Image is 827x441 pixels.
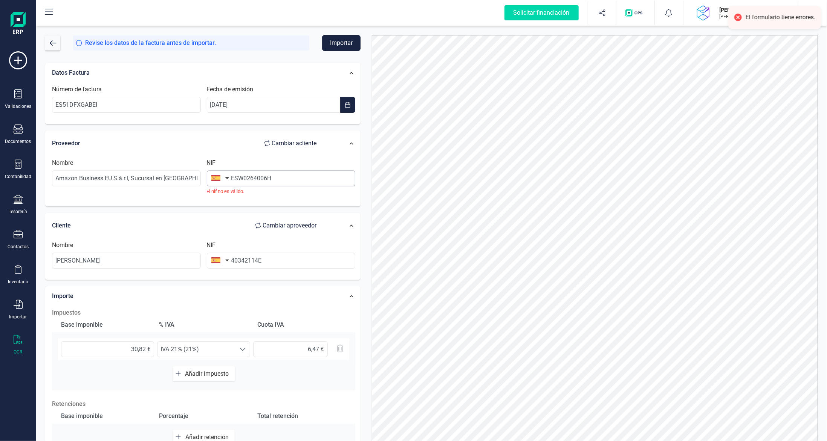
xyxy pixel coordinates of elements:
[248,218,324,233] button: Cambiar aproveedor
[692,1,789,25] button: DA[PERSON_NAME][PERSON_NAME]
[9,209,28,215] div: Tesorería
[746,14,815,22] div: El formulario tiene errores.
[257,136,324,151] button: Cambiar acliente
[207,158,216,167] label: NIF
[207,188,356,195] small: El nif no es válido.
[14,349,23,355] div: OCR
[185,370,232,377] span: Añadir impuesto
[52,158,73,167] label: Nombre
[58,317,153,332] div: Base imponible
[720,14,780,20] p: [PERSON_NAME]
[495,1,588,25] button: Solicitar financiación
[52,400,355,409] p: Retenciones
[52,308,355,317] h2: Impuestos
[272,139,317,148] span: Cambiar a cliente
[322,35,361,51] button: Importar
[621,1,650,25] button: Logo de OPS
[504,5,579,20] div: Solicitar financiación
[720,6,780,14] p: [PERSON_NAME]
[254,317,349,332] div: Cuota IVA
[625,9,645,17] img: Logo de OPS
[173,366,235,381] button: Añadir impuesto
[207,241,216,250] label: NIF
[207,85,254,94] label: Fecha de emisión
[8,279,28,285] div: Inventario
[253,341,328,357] input: 0,00 €
[157,342,235,357] span: IVA 21% (21%)
[52,292,73,300] span: Importe
[52,241,73,250] label: Nombre
[9,314,27,320] div: Importar
[185,433,232,441] span: Añadir retención
[52,136,324,151] div: Proveedor
[85,38,216,48] span: Revise los datos de la factura antes de importar.
[156,317,251,332] div: % IVA
[5,138,31,144] div: Documentos
[11,12,26,36] img: Logo Finanedi
[5,103,31,109] div: Validaciones
[5,174,31,180] div: Contabilidad
[48,65,328,81] div: Datos Factura
[254,409,349,424] div: Total retención
[58,409,153,424] div: Base imponible
[52,85,102,94] label: Número de factura
[696,5,712,21] img: DA
[52,218,324,233] div: Cliente
[156,409,251,424] div: Porcentaje
[263,221,317,230] span: Cambiar a proveedor
[8,244,29,250] div: Contactos
[61,341,154,357] input: 0,00 €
